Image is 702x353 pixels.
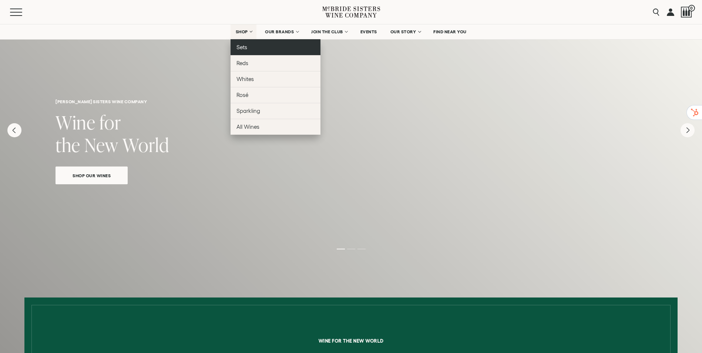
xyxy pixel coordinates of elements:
span: All Wines [236,124,259,130]
span: Sparkling [236,108,260,114]
span: SHOP [235,29,248,34]
button: Next [681,123,695,137]
span: OUR BRANDS [265,29,294,34]
span: Whites [236,76,254,82]
a: FIND NEAR YOU [429,24,471,39]
a: Sets [231,39,320,55]
a: Shop Our Wines [56,167,128,184]
a: Rosé [231,87,320,103]
span: 0 [688,5,695,11]
span: OUR STORY [390,29,416,34]
a: OUR BRANDS [260,24,303,39]
a: Reds [231,55,320,71]
a: Sparkling [231,103,320,119]
a: JOIN THE CLUB [306,24,352,39]
span: Wine [56,110,95,135]
h6: Wine for the new world [81,338,621,343]
a: SHOP [231,24,256,39]
button: Mobile Menu Trigger [10,9,37,16]
span: FIND NEAR YOU [433,29,467,34]
span: for [100,110,121,135]
span: Reds [236,60,248,66]
a: OUR STORY [386,24,425,39]
button: Previous [7,123,21,137]
span: Shop Our Wines [60,171,124,180]
span: JOIN THE CLUB [311,29,343,34]
span: New [84,132,118,158]
span: Sets [236,44,247,50]
span: EVENTS [360,29,377,34]
a: Whites [231,71,320,87]
h6: [PERSON_NAME] sisters wine company [56,99,646,104]
a: EVENTS [356,24,382,39]
span: the [56,132,80,158]
span: World [122,132,169,158]
span: Rosé [236,92,248,98]
a: All Wines [231,119,320,135]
